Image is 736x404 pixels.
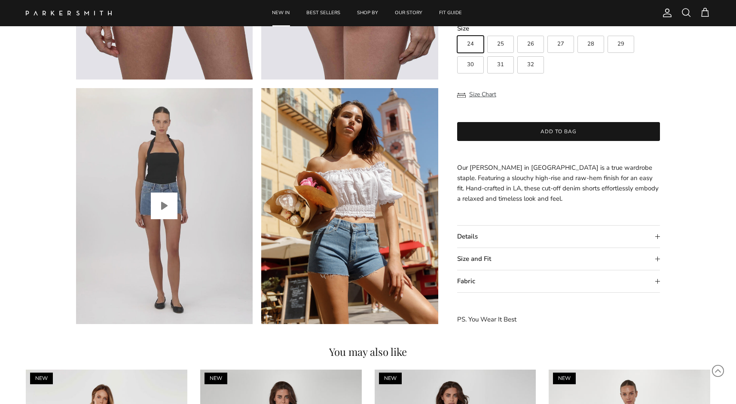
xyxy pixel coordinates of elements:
[457,248,660,270] summary: Size and Fit
[151,193,177,219] button: Play video
[457,163,660,204] p: Our [PERSON_NAME] in [GEOGRAPHIC_DATA] is a true wardrobe staple. Featuring a slouchy high-rise a...
[457,122,660,141] button: Add to bag
[457,24,469,33] legend: Size
[527,62,534,68] span: 32
[527,42,534,47] span: 26
[26,346,710,357] h4: You may also like
[457,226,660,248] summary: Details
[26,11,112,15] img: Parker Smith
[617,42,624,47] span: 29
[467,42,474,47] span: 24
[497,62,504,68] span: 31
[557,42,564,47] span: 27
[457,315,660,325] p: PS. You Wear It Best
[587,42,594,47] span: 28
[457,271,660,293] summary: Fabric
[659,8,672,18] a: Account
[457,86,496,103] button: Size Chart
[712,364,724,377] svg: Scroll to Top
[467,62,474,68] span: 30
[497,42,504,47] span: 25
